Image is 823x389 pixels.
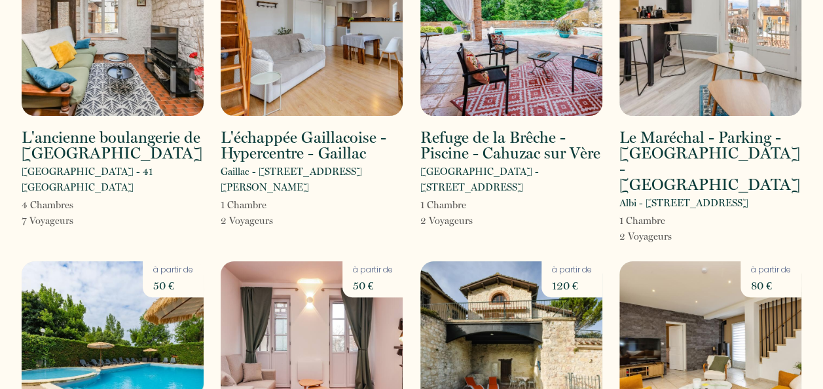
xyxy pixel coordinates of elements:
[420,197,473,213] p: 1 Chambre
[22,164,204,195] p: [GEOGRAPHIC_DATA] - 41 [GEOGRAPHIC_DATA]
[22,197,73,213] p: 4 Chambre
[69,199,73,211] span: s
[751,264,791,276] p: à partir de
[420,213,473,229] p: 2 Voyageur
[22,213,73,229] p: 7 Voyageur
[153,276,193,295] p: 50 €
[751,276,791,295] p: 80 €
[221,130,403,161] h2: L'échappée Gaillacoise - Hypercentre - Gaillac
[619,213,672,229] p: 1 Chambre
[552,276,592,295] p: 120 €
[420,130,602,161] h2: Refuge de la Brêche - Piscine - Cahuzac sur Vère
[153,264,193,276] p: à partir de
[22,130,204,161] h2: L'ancienne boulangerie de [GEOGRAPHIC_DATA]
[668,231,672,242] span: s
[269,215,273,227] span: s
[469,215,473,227] span: s
[353,264,393,276] p: à partir de
[619,195,748,211] p: Albi - [STREET_ADDRESS]
[619,229,672,244] p: 2 Voyageur
[221,164,403,195] p: Gaillac - [STREET_ADDRESS][PERSON_NAME]
[221,213,273,229] p: 2 Voyageur
[552,264,592,276] p: à partir de
[420,164,602,195] p: [GEOGRAPHIC_DATA] - [STREET_ADDRESS]
[353,276,393,295] p: 50 €
[69,215,73,227] span: s
[619,130,801,193] h2: Le Maréchal - Parking - [GEOGRAPHIC_DATA] - [GEOGRAPHIC_DATA]
[221,197,273,213] p: 1 Chambre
